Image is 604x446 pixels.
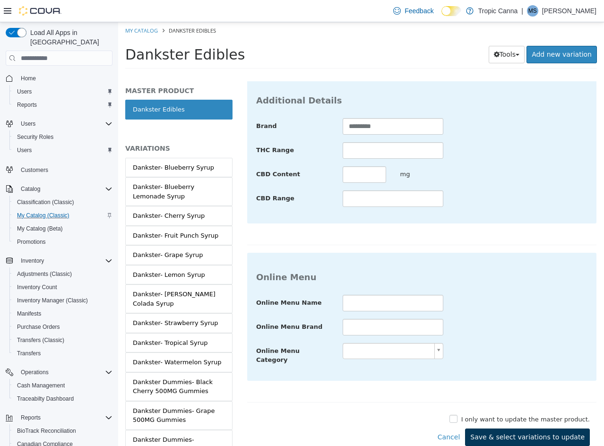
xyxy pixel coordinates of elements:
[13,334,68,346] a: Transfers (Classic)
[9,144,116,157] button: Users
[15,413,107,431] div: Dankster Dummies- Grapefruit 500MG Gummies
[341,393,472,402] label: I only want to update the master product.
[17,297,88,304] span: Inventory Manager (Classic)
[17,212,69,219] span: My Catalog (Classic)
[17,395,74,403] span: Traceabilty Dashboard
[13,223,112,234] span: My Catalog (Beta)
[13,197,112,208] span: Classification (Classic)
[13,86,112,97] span: Users
[7,122,114,130] h5: VARIATIONS
[9,130,116,144] button: Security Roles
[21,120,35,128] span: Users
[17,183,112,195] span: Catalog
[15,316,90,326] div: Dankster- Tropical Syrup
[9,334,116,347] button: Transfers (Classic)
[17,255,112,266] span: Inventory
[528,5,537,17] span: MS
[2,254,116,267] button: Inventory
[138,73,469,84] h3: Additional Details
[17,118,112,129] span: Users
[9,98,116,111] button: Reports
[17,198,74,206] span: Classification (Classic)
[9,320,116,334] button: Purchase Orders
[13,393,112,404] span: Traceabilty Dashboard
[51,5,98,12] span: Dankster Edibles
[9,392,116,405] button: Traceabilty Dashboard
[13,380,69,391] a: Cash Management
[13,380,112,391] span: Cash Management
[21,166,48,174] span: Customers
[138,124,176,131] span: THC Range
[13,295,92,306] a: Inventory Manager (Classic)
[17,183,44,195] button: Catalog
[2,366,116,379] button: Operations
[26,28,112,47] span: Load All Apps in [GEOGRAPHIC_DATA]
[17,163,112,175] span: Customers
[15,209,100,218] div: Dankster- Fruit Punch Syrup
[13,236,112,248] span: Promotions
[9,267,116,281] button: Adjustments (Classic)
[542,5,596,17] p: [PERSON_NAME]
[17,118,39,129] button: Users
[15,355,107,374] div: Dankster Dummies- Black Cherry 500MG Gummies
[17,88,32,95] span: Users
[13,308,112,319] span: Manifests
[405,6,433,16] span: Feedback
[521,5,523,17] p: |
[15,335,104,345] div: Dankster- Watermelon Syrup
[9,281,116,294] button: Inventory Count
[15,248,87,257] div: Dankster- Lemon Syrup
[17,310,41,317] span: Manifests
[13,268,76,280] a: Adjustments (Classic)
[17,238,46,246] span: Promotions
[138,148,182,155] span: CBD Content
[21,75,36,82] span: Home
[17,101,37,109] span: Reports
[7,77,114,97] a: Dankster Edibles
[9,347,116,360] button: Transfers
[13,295,112,306] span: Inventory Manager (Classic)
[13,393,78,404] a: Traceabilty Dashboard
[9,307,116,320] button: Manifests
[13,334,112,346] span: Transfers (Classic)
[13,282,61,293] a: Inventory Count
[13,223,67,234] a: My Catalog (Beta)
[21,185,40,193] span: Catalog
[17,323,60,331] span: Purchase Orders
[347,406,472,424] button: Save & select variations to update
[13,268,112,280] span: Adjustments (Classic)
[21,369,49,376] span: Operations
[13,236,50,248] a: Promotions
[13,321,112,333] span: Purchase Orders
[13,145,112,156] span: Users
[275,144,333,161] div: mg
[17,73,40,84] a: Home
[408,24,479,41] a: Add new variation
[17,412,44,423] button: Reports
[17,412,112,423] span: Reports
[21,257,44,265] span: Inventory
[314,406,347,424] button: Cancel
[13,99,112,111] span: Reports
[13,282,112,293] span: Inventory Count
[13,197,78,208] a: Classification (Classic)
[138,172,176,180] span: CBD Range
[13,131,57,143] a: Security Roles
[9,85,116,98] button: Users
[138,249,469,260] h3: Online Menu
[441,16,442,17] span: Dark Mode
[15,296,100,306] div: Dankster- Strawberry Syrup
[138,100,159,107] span: Brand
[13,348,44,359] a: Transfers
[527,5,538,17] div: Mary Smith
[7,24,127,41] span: Dankster Edibles
[17,336,64,344] span: Transfers (Classic)
[17,283,57,291] span: Inventory Count
[13,425,80,437] a: BioTrack Reconciliation
[138,325,181,342] span: Online Menu Category
[15,160,107,179] div: Dankster- Blueberry Lemonade Syrup
[2,71,116,85] button: Home
[2,117,116,130] button: Users
[478,5,518,17] p: Tropic Canna
[9,209,116,222] button: My Catalog (Classic)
